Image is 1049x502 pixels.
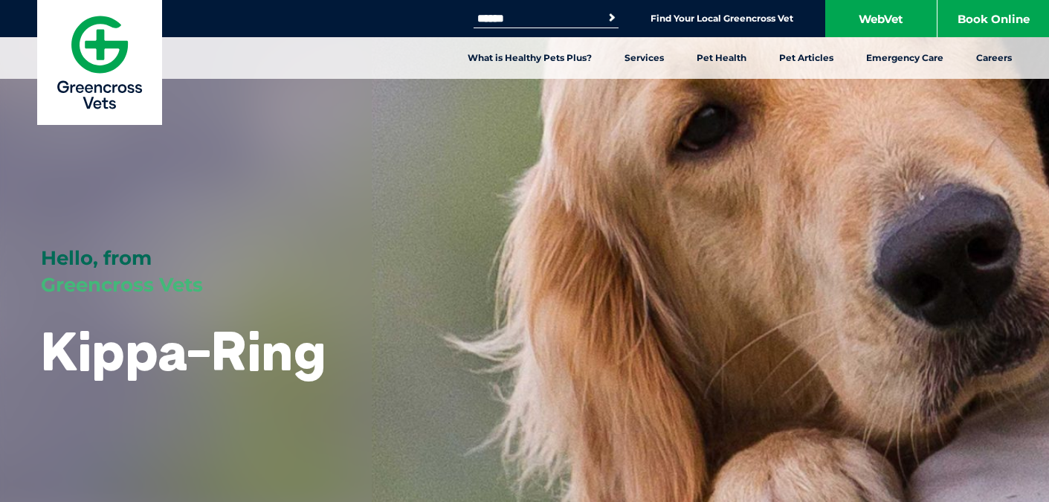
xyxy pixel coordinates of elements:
h1: Kippa-Ring [41,321,326,380]
a: Careers [960,37,1028,79]
a: Pet Articles [763,37,850,79]
a: Find Your Local Greencross Vet [651,13,793,25]
a: What is Healthy Pets Plus? [451,37,608,79]
a: Pet Health [680,37,763,79]
a: Services [608,37,680,79]
a: Emergency Care [850,37,960,79]
span: Greencross Vets [41,273,203,297]
button: Search [604,10,619,25]
span: Hello, from [41,246,152,270]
